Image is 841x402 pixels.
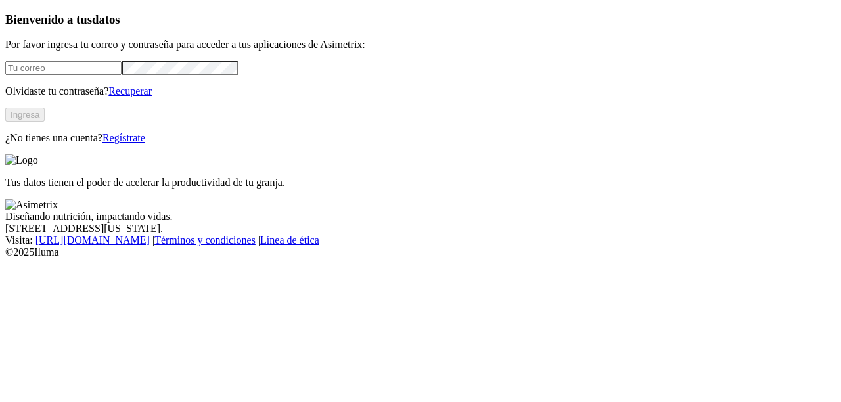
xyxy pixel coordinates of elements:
[5,12,836,27] h3: Bienvenido a tus
[5,39,836,51] p: Por favor ingresa tu correo y contraseña para acceder a tus aplicaciones de Asimetrix:
[5,246,836,258] div: © 2025 Iluma
[5,211,836,223] div: Diseñando nutrición, impactando vidas.
[154,234,256,246] a: Términos y condiciones
[260,234,319,246] a: Línea de ética
[5,85,836,97] p: Olvidaste tu contraseña?
[5,108,45,122] button: Ingresa
[5,199,58,211] img: Asimetrix
[5,61,122,75] input: Tu correo
[5,177,836,189] p: Tus datos tienen el poder de acelerar la productividad de tu granja.
[108,85,152,97] a: Recuperar
[5,223,836,234] div: [STREET_ADDRESS][US_STATE].
[35,234,150,246] a: [URL][DOMAIN_NAME]
[92,12,120,26] span: datos
[5,154,38,166] img: Logo
[5,132,836,144] p: ¿No tienes una cuenta?
[102,132,145,143] a: Regístrate
[5,234,836,246] div: Visita : | |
